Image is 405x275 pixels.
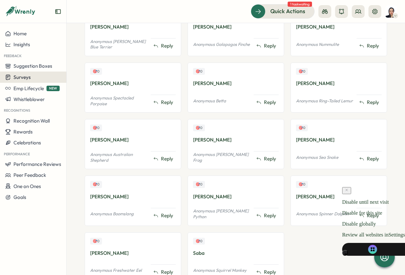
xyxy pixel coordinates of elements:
button: Expand sidebar [55,8,61,15]
button: Reply [357,98,382,107]
div: [PERSON_NAME] [296,23,382,30]
span: Celebrations [13,140,41,146]
div: Upvotes [90,68,102,75]
span: Reply [161,155,173,162]
button: Reply [254,98,279,107]
span: Reply [161,42,173,49]
div: Upvotes [193,181,205,188]
div: [PERSON_NAME] [296,136,382,143]
button: Quick Actions [251,4,315,18]
div: Upvotes [90,125,102,131]
div: [PERSON_NAME] [90,80,176,87]
button: Reply [151,41,176,51]
div: [PERSON_NAME] [193,80,279,87]
p: Anonymous [PERSON_NAME] Blue Terrier [90,39,151,50]
p: Anonymous Squirrel Monkey [193,268,247,273]
div: [PERSON_NAME] [193,23,279,30]
button: Reply [151,154,176,164]
span: Goals [13,194,26,200]
button: Reply [357,41,382,51]
p: Anonymous Galapagos Finche [193,42,250,47]
span: Reply [161,99,173,106]
p: Anonymous Betta [193,98,226,104]
p: Anonymous Boomslang [90,211,134,217]
div: Upvotes [193,125,205,131]
button: Reply [254,41,279,51]
p: Anonymous Ring-Tailed Lemur [296,98,353,104]
div: [PERSON_NAME] [90,193,176,200]
span: Rewards [13,129,33,135]
div: Upvotes [193,238,205,245]
button: Reply [151,98,176,107]
button: Reply [357,154,382,164]
div: [PERSON_NAME] [90,250,176,257]
span: Reply [264,212,276,219]
div: Upvotes [296,68,308,75]
p: Anonymous [PERSON_NAME] Python [193,208,254,219]
div: Upvotes [296,125,308,131]
span: Suggestion Boxes [13,63,52,69]
span: Peer Feedback [13,172,46,178]
p: Anonymous Sea Snake [296,155,338,160]
span: Reply [264,155,276,162]
span: Surveys [13,74,31,80]
div: Upvotes [90,238,102,245]
span: Reply [264,42,276,49]
span: NEW [46,86,60,91]
span: Reply [367,99,379,106]
button: Reply [254,154,279,164]
div: Upvotes [193,68,205,75]
p: Anonymous Spinner Dolphin [296,211,349,217]
div: Upvotes [296,181,308,188]
div: [PERSON_NAME] [193,136,279,143]
span: Performance Reviews [13,161,61,167]
p: Anonymous Spectacled Porpoise [90,95,151,107]
div: [PERSON_NAME] [90,23,176,30]
div: [PERSON_NAME] [90,136,176,143]
span: One on Ones [13,183,41,189]
div: [PERSON_NAME] [296,193,382,200]
span: Emp Lifecycle [13,85,44,91]
span: Reply [264,99,276,106]
span: 1 task waiting [288,2,312,7]
p: Anonymous Nummulite [296,42,339,47]
div: Saba [193,250,279,257]
span: Home [13,30,27,37]
div: Upvotes [90,181,102,188]
span: Recognition Wall [13,118,50,124]
span: Reply [367,42,379,49]
div: [PERSON_NAME] [193,193,279,200]
img: Dove Tugadi [385,5,397,18]
p: Anonymous Freshwater Eel [90,268,142,273]
span: Reply [367,155,379,162]
span: Whistleblower [13,96,45,102]
p: Anonymous Australian Shepherd [90,152,151,163]
button: Reply [254,211,279,220]
span: Insights [13,41,30,47]
span: Reply [161,212,173,219]
p: Anonymous [PERSON_NAME] Frog [193,152,254,163]
button: Reply [151,211,176,220]
span: Quick Actions [270,7,305,15]
div: [PERSON_NAME] [296,80,382,87]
